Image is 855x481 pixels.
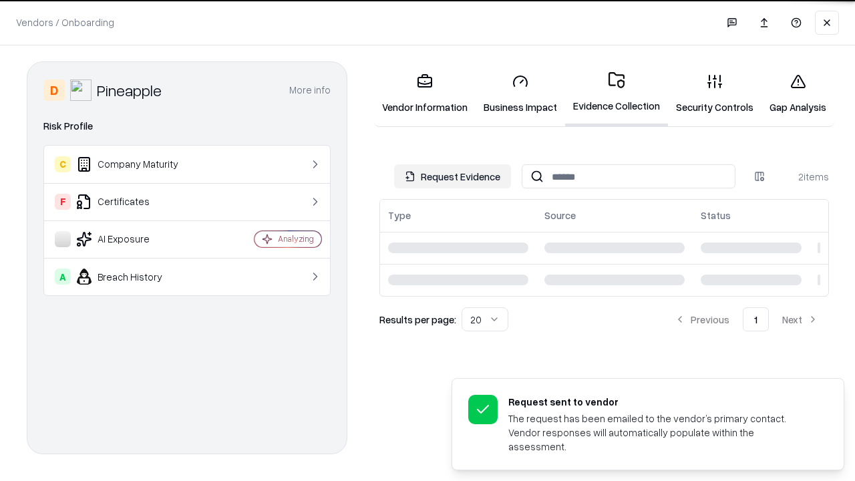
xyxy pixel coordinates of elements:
[55,156,71,172] div: C
[55,269,214,285] div: Breach History
[544,208,576,222] div: Source
[55,194,71,210] div: F
[476,63,565,125] a: Business Impact
[289,78,331,102] button: More info
[97,79,162,101] div: Pineapple
[55,231,214,247] div: AI Exposure
[374,63,476,125] a: Vendor Information
[508,395,812,409] div: Request sent to vendor
[55,269,71,285] div: A
[55,156,214,172] div: Company Maturity
[701,208,731,222] div: Status
[565,61,668,126] a: Evidence Collection
[43,118,331,134] div: Risk Profile
[388,208,411,222] div: Type
[743,307,769,331] button: 1
[776,170,829,184] div: 2 items
[16,15,114,29] p: Vendors / Onboarding
[394,164,511,188] button: Request Evidence
[278,233,314,245] div: Analyzing
[508,412,812,454] div: The request has been emailed to the vendor’s primary contact. Vendor responses will automatically...
[664,307,829,331] nav: pagination
[55,194,214,210] div: Certificates
[668,63,761,125] a: Security Controls
[70,79,92,101] img: Pineapple
[43,79,65,101] div: D
[761,63,834,125] a: Gap Analysis
[379,313,456,327] p: Results per page:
